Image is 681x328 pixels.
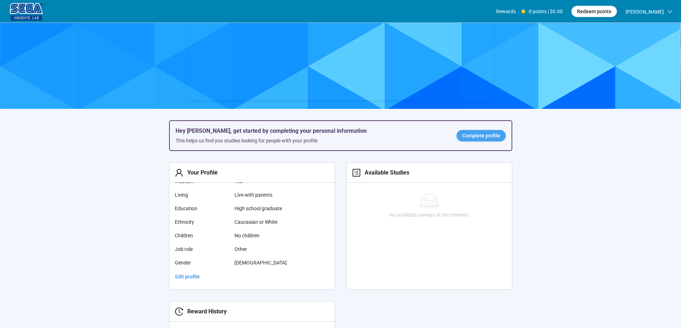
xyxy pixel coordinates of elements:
[175,307,183,316] span: history
[183,307,227,316] div: Reward History
[667,9,672,14] span: down
[176,127,445,135] h5: Hey [PERSON_NAME], get started by completing your personal information
[175,232,229,239] span: Children
[626,0,664,23] span: [PERSON_NAME]
[175,273,200,281] span: Edit profile
[462,132,500,140] span: Complete profile
[235,205,306,212] span: High school graduate
[352,168,361,177] span: profile
[175,259,229,267] span: Gender
[175,205,229,212] span: Education
[183,168,218,177] div: Your Profile
[571,6,617,17] button: Redeem points
[235,218,306,226] span: Caucasian or White
[361,168,409,177] div: Available Studies
[235,232,306,239] span: No children
[577,7,611,15] span: Redeem points
[176,137,445,145] div: This helps us find you studies looking for people with your profile
[235,191,306,199] span: Live with parents
[175,191,229,199] span: Living
[235,259,306,267] span: [DEMOGRAPHIC_DATA]
[457,130,506,141] a: Complete profile
[521,9,526,14] span: star
[235,245,306,253] span: Other
[350,211,509,219] div: No available surveys at the moment
[175,218,229,226] span: Ethnicity
[175,168,183,177] span: user
[169,271,206,282] a: Edit profile
[175,245,229,253] span: Job role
